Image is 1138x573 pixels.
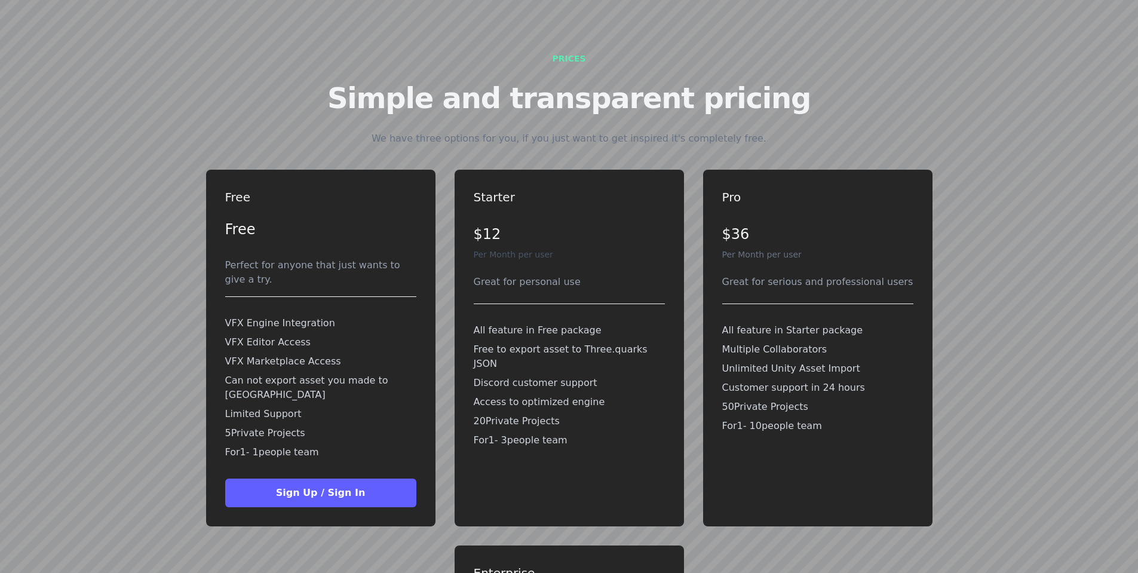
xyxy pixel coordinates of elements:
p: Discord customer support [474,376,665,390]
a: Sign Up / Sign In [225,487,416,498]
p: 5 Private Projects [225,426,416,440]
div: Great for serious and professional users [722,275,913,289]
p: $12 [474,225,665,244]
p: Per Month per user [722,249,913,261]
h4: We have three options for you, if you just want to get inspired it's completely free. [372,131,766,146]
p: Multiple Collaborators [722,342,913,357]
p: For 1 - 1 people team [225,445,416,459]
p: VFX Editor Access [225,335,416,350]
button: Sign Up / Sign In [225,479,416,507]
h2: Simple and transparent pricing [327,84,811,112]
p: For 1 - 10 people team [722,419,913,433]
div: Perfect for anyone that just wants to give a try. [225,258,416,287]
p: All feature in Free package [474,323,665,338]
h3: Starter [474,189,665,206]
p: Customer support in 24 hours [722,381,913,395]
p: Unlimited Unity Asset Import [722,361,913,376]
p: For 1 - 3 people team [474,433,665,448]
p: Can not export asset you made to [GEOGRAPHIC_DATA] [225,373,416,402]
p: VFX Marketplace Access [225,354,416,369]
h3: Pro [722,189,913,206]
p: Access to optimized engine [474,395,665,409]
p: VFX Engine Integration [225,316,416,330]
p: Free [225,220,416,239]
div: Great for personal use [474,275,665,289]
p: 50 Private Projects [722,400,913,414]
p: 20 Private Projects [474,414,665,428]
p: Per Month per user [474,249,665,261]
p: $36 [722,225,913,244]
div: Prices [552,53,585,65]
p: All feature in Starter package [722,323,913,338]
p: Free to export asset to Three.quarks JSON [474,342,665,371]
p: Limited Support [225,407,416,421]
h3: Free [225,189,416,206]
